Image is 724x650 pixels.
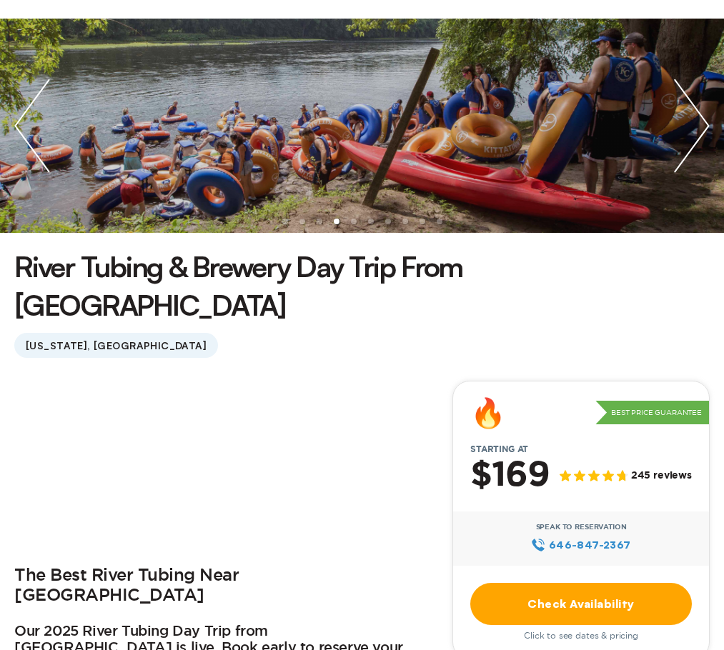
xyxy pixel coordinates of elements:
div: 🔥 [470,399,506,427]
h2: $169 [470,457,550,494]
span: [US_STATE], [GEOGRAPHIC_DATA] [14,333,218,358]
p: Best Price Guarantee [595,401,709,425]
li: slide item 3 [317,219,322,224]
li: slide item 7 [385,219,391,224]
li: slide item 9 [420,219,425,224]
a: 646‍-847‍-2367 [531,537,630,553]
li: slide item 6 [368,219,374,224]
li: slide item 8 [402,219,408,224]
a: Check Availability [470,583,692,625]
span: 646‍-847‍-2367 [549,537,631,553]
li: slide item 5 [351,219,357,224]
h2: The Best River Tubing Near [GEOGRAPHIC_DATA] [14,566,410,606]
h1: River Tubing & Brewery Day Trip From [GEOGRAPHIC_DATA] [14,247,710,324]
li: slide item 2 [299,219,305,224]
span: Click to see dates & pricing [524,631,638,641]
span: Starting at [453,444,545,454]
span: 245 reviews [631,470,692,482]
img: next slide / item [660,19,724,233]
li: slide item 10 [437,219,442,224]
span: Speak to Reservation [536,523,627,531]
li: slide item 1 [282,219,288,224]
li: slide item 4 [334,219,339,224]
